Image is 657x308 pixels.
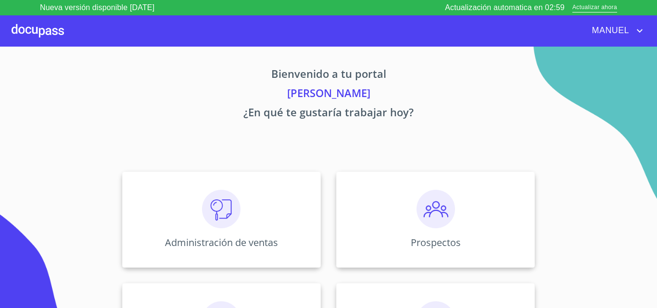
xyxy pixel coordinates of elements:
p: Bienvenido a tu portal [32,66,625,85]
button: account of current user [585,23,645,38]
p: ¿En qué te gustaría trabajar hoy? [32,104,625,123]
p: Actualización automatica en 02:59 [445,2,565,13]
p: Nueva versión disponible [DATE] [40,2,154,13]
p: Prospectos [411,236,461,249]
img: prospectos.png [417,190,455,228]
img: consulta.png [202,190,240,228]
span: Actualizar ahora [572,3,617,13]
p: [PERSON_NAME] [32,85,625,104]
p: Administración de ventas [165,236,278,249]
span: MANUEL [585,23,634,38]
